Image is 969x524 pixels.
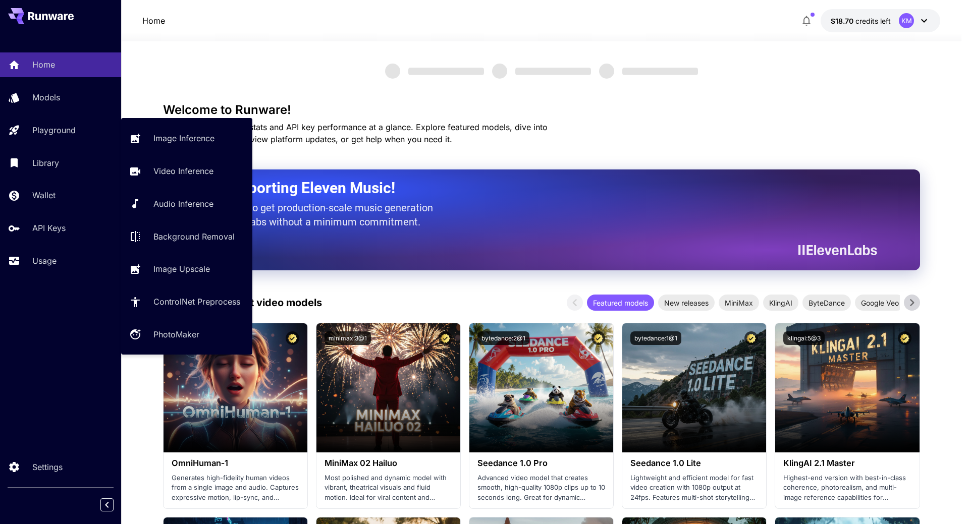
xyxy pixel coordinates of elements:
img: alt [775,323,919,452]
button: Collapse sidebar [100,498,114,511]
div: Collapse sidebar [108,496,121,514]
p: PhotoMaker [153,328,199,340]
a: PhotoMaker [121,322,252,347]
nav: breadcrumb [142,15,165,27]
p: Home [142,15,165,27]
a: Video Inference [121,159,252,184]
p: Highest-end version with best-in-class coherence, photorealism, and multi-image reference capabil... [783,473,911,503]
img: alt [316,323,460,452]
p: Home [32,59,55,71]
span: $18.70 [831,17,855,25]
p: Image Upscale [153,263,210,275]
img: alt [622,323,766,452]
button: $18.70238 [821,9,940,32]
p: ControlNet Preprocess [153,296,240,308]
p: Generates high-fidelity human videos from a single image and audio. Captures expressive motion, l... [172,473,299,503]
h3: KlingAI 2.1 Master [783,458,911,468]
p: Most polished and dynamic model with vibrant, theatrical visuals and fluid motion. Ideal for vira... [325,473,452,503]
h3: Seedance 1.0 Lite [630,458,758,468]
button: Certified Model – Vetted for best performance and includes a commercial license. [898,331,911,345]
a: ControlNet Preprocess [121,289,252,314]
h3: MiniMax 02 Hailuo [325,458,452,468]
span: New releases [658,298,715,308]
h3: Welcome to Runware! [163,103,920,117]
h3: Seedance 1.0 Pro [477,458,605,468]
div: KM [899,13,914,28]
img: alt [164,323,307,452]
a: Image Inference [121,126,252,151]
span: KlingAI [763,298,798,308]
span: credits left [855,17,891,25]
p: Settings [32,461,63,473]
button: Certified Model – Vetted for best performance and includes a commercial license. [439,331,452,345]
p: Lightweight and efficient model for fast video creation with 1080p output at 24fps. Features mult... [630,473,758,503]
p: Image Inference [153,132,214,144]
span: MiniMax [719,298,759,308]
button: Certified Model – Vetted for best performance and includes a commercial license. [591,331,605,345]
a: Image Upscale [121,257,252,281]
p: Audio Inference [153,198,213,210]
p: Background Removal [153,230,235,243]
a: Background Removal [121,224,252,249]
button: Certified Model – Vetted for best performance and includes a commercial license. [744,331,758,345]
p: Usage [32,255,57,267]
button: minimax:3@1 [325,331,371,345]
p: Library [32,157,59,169]
p: Playground [32,124,76,136]
p: Video Inference [153,165,213,177]
a: Audio Inference [121,192,252,216]
p: Models [32,91,60,103]
span: Check out your usage stats and API key performance at a glance. Explore featured models, dive int... [163,122,548,144]
p: The only way to get production-scale music generation from Eleven Labs without a minimum commitment. [188,201,441,229]
img: alt [469,323,613,452]
div: $18.70238 [831,16,891,26]
p: Wallet [32,189,56,201]
h3: OmniHuman‑1 [172,458,299,468]
button: bytedance:2@1 [477,331,529,345]
p: Advanced video model that creates smooth, high-quality 1080p clips up to 10 seconds long. Great f... [477,473,605,503]
button: Certified Model – Vetted for best performance and includes a commercial license. [286,331,299,345]
span: Featured models [587,298,654,308]
span: ByteDance [802,298,851,308]
p: API Keys [32,222,66,234]
button: klingai:5@3 [783,331,825,345]
h2: Now Supporting Eleven Music! [188,179,870,198]
button: bytedance:1@1 [630,331,681,345]
span: Google Veo [855,298,905,308]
